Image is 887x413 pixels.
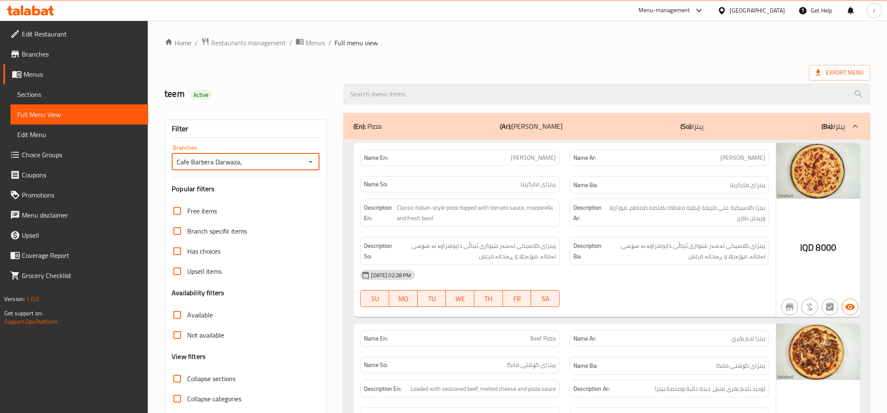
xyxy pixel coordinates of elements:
[211,38,286,48] span: Restaurants management
[389,290,418,307] button: MO
[4,294,25,304] span: Version:
[10,125,148,145] a: Edit Menu
[306,38,325,48] span: Menus
[4,316,58,327] a: Support.OpsPlatform
[22,210,141,220] span: Menu disclaimer
[17,130,141,140] span: Edit Menu
[364,384,401,394] strong: Description En:
[809,65,870,81] span: Export Menu
[360,290,389,307] button: SU
[716,361,765,371] span: پیتزای گۆشتی مانگا
[364,241,392,261] strong: Description So:
[22,250,141,260] span: Coverage Report
[17,109,141,119] span: Full Menu View
[187,374,235,384] span: Collapse sections
[165,88,333,100] h2: teem
[816,68,863,78] span: Export Menu
[730,6,785,15] div: [GEOGRAPHIC_DATA]
[187,206,217,216] span: Free items
[3,225,148,245] a: Upsell
[449,293,471,305] span: WE
[655,384,765,394] span: لوديد بلحم بقري متبل، جبنة ذائبة وصلصة بيتزا
[172,120,319,138] div: Filter
[165,38,191,48] a: Home
[364,361,387,369] strong: Name So:
[521,180,556,189] span: پیتزای مارگریتا
[534,293,556,305] span: SA
[446,290,474,307] button: WE
[22,150,141,160] span: Choice Groups
[187,266,222,276] span: Upsell items
[730,180,765,190] span: پیتزای مارگریتا
[190,90,212,100] div: Active
[364,180,387,189] strong: Name So:
[500,121,563,131] p: [PERSON_NAME]
[22,49,141,59] span: Branches
[364,293,386,305] span: SU
[22,190,141,200] span: Promotions
[816,239,836,256] span: 8000
[474,290,503,307] button: TH
[573,203,604,223] strong: Description Ar:
[680,121,704,131] p: پیتزا
[201,37,286,48] a: Restaurants management
[3,245,148,265] a: Coverage Report
[172,352,206,361] h3: View filters
[24,69,141,79] span: Menus
[353,121,382,131] p: Pizza
[3,24,148,44] a: Edit Restaurant
[606,203,765,223] span: بيتزا كلاسيكية على طريقة إيطية مغطاة بصلصة طماطم، موزاريلا وريحان طازج
[343,83,870,105] input: search
[364,334,388,343] strong: Name En:
[800,239,814,256] span: IQD
[3,44,148,64] a: Branches
[17,89,141,99] span: Sections
[507,361,556,369] span: پیتزای گۆشتی مانگا
[392,293,414,305] span: MO
[801,299,818,315] button: Purchased item
[506,293,528,305] span: FR
[776,324,860,379] img: Cafe_Barbera_Darwaza_Beef638955307868852415.jpg
[3,145,148,165] a: Choice Groups
[22,29,141,39] span: Edit Restaurant
[22,230,141,240] span: Upsell
[573,241,602,261] strong: Description Ba:
[4,308,43,319] span: Get support on:
[573,361,597,371] strong: Name Ba:
[411,384,556,394] span: Loaded with seasoned beef, melted cheese and pizza sauce
[187,226,247,236] span: Branch specific items
[478,293,500,305] span: TH
[573,334,596,343] strong: Name Ar:
[603,241,765,261] span: پیتزای کلاسیکی لەسەر شێوازی ئیتاڵی داپوشراوە بە سۆسی تەماتە، مۆزەرێلا و ڕەیحانە فرێش
[822,121,845,131] p: پیتزا
[573,384,610,394] strong: Description Ar:
[172,288,224,298] h3: Availability filters
[190,91,212,99] span: Active
[638,5,690,16] div: Menu-management
[172,184,319,194] h3: Popular filters
[3,165,148,185] a: Coupons
[531,290,560,307] button: SA
[822,299,838,315] button: Not has choices
[421,293,443,305] span: TU
[22,270,141,281] span: Grocery Checklist
[368,271,414,279] span: [DATE] 02:28 PM
[394,241,556,261] span: پیتزای کلاسیکی لەسەر شێوازی ئیتاڵی داپوشراوە بە سۆسی تەماتە، مۆزەرێلا و ڕەیحانە فرێش
[22,170,141,180] span: Coupons
[328,38,331,48] li: /
[680,120,692,132] b: (So):
[822,120,834,132] b: (Ba):
[573,180,597,190] strong: Name Ba:
[842,299,858,315] button: Available
[305,156,317,168] button: Open
[187,330,224,340] span: Not available
[364,203,395,223] strong: Description En:
[500,120,511,132] b: (Ar):
[343,113,870,140] div: (En): Pizza(Ar):[PERSON_NAME](So):پیتزا(Ba):پیتزا
[3,205,148,225] a: Menu disclaimer
[187,310,213,320] span: Available
[335,38,378,48] span: Full menu view
[296,37,325,48] a: Menus
[10,104,148,125] a: Full Menu View
[873,6,875,15] span: r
